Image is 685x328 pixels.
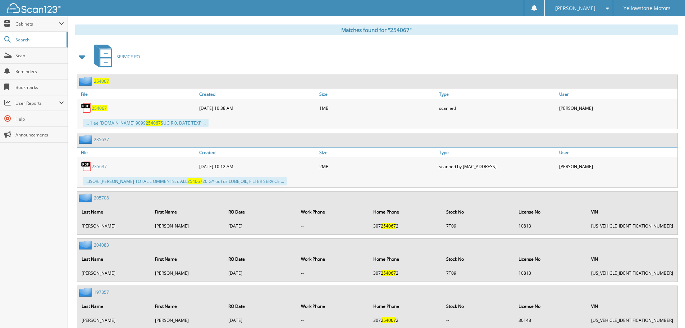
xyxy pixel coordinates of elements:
span: 254067 [381,317,396,323]
span: User Reports [15,100,59,106]
div: 2MB [318,159,438,174]
td: 10813 [515,267,587,279]
span: Help [15,116,64,122]
td: [DATE] [225,314,297,326]
th: RO Date [225,299,297,314]
td: 307 2 [370,267,442,279]
img: folder2.png [79,241,94,250]
a: Type [437,148,557,157]
th: First Name [151,299,224,314]
img: PDF.png [81,161,92,172]
a: Size [318,89,438,99]
div: ... 1 ee [DOMAIN_NAME] 9099 SUG R.0. DATE TEXP ... [83,119,209,127]
td: -- [297,314,369,326]
th: Last Name [78,205,151,219]
td: [PERSON_NAME] [151,314,224,326]
th: VIN [588,205,677,219]
a: 205708 [94,195,109,201]
a: File [77,89,197,99]
a: SERVICE RO [90,42,140,71]
th: Stock No [443,252,514,266]
div: 1MB [318,101,438,115]
td: [PERSON_NAME] [151,220,224,232]
span: 254067 [187,178,202,184]
td: -- [443,314,514,326]
td: [US_VEHICLE_IDENTIFICATION_NUMBER] [588,220,677,232]
span: 254067 [381,223,396,229]
td: [US_VEHICLE_IDENTIFICATION_NUMBER] [588,314,677,326]
th: Stock No [443,205,514,219]
th: Work Phone [297,252,369,266]
img: PDF.png [81,103,92,113]
th: RO Date [225,205,297,219]
span: 254067 [146,120,161,126]
th: First Name [151,205,224,219]
img: folder2.png [79,193,94,202]
td: 307 2 [370,314,442,326]
td: [PERSON_NAME] [151,267,224,279]
a: Created [197,148,318,157]
span: Search [15,37,63,43]
span: Announcements [15,132,64,138]
th: VIN [588,299,677,314]
div: scanned by [MAC_ADDRESS] [437,159,557,174]
th: License No [515,252,587,266]
span: Scan [15,53,64,59]
div: [DATE] 10:12 AM [197,159,318,174]
img: scan123-logo-white.svg [7,3,61,13]
th: RO Date [225,252,297,266]
a: 254067 [94,78,109,84]
a: 235637 [94,136,109,143]
a: User [557,89,677,99]
th: Work Phone [297,299,369,314]
th: Stock No [443,299,514,314]
span: Yellowstone Motors [624,6,671,10]
span: Bookmarks [15,84,64,90]
a: Created [197,89,318,99]
td: [DATE] [225,267,297,279]
td: [PERSON_NAME] [78,267,151,279]
th: Last Name [78,252,151,266]
td: [PERSON_NAME] [78,314,151,326]
th: First Name [151,252,224,266]
th: Work Phone [297,205,369,219]
th: Home Phone [370,299,442,314]
a: 254067 [92,105,107,111]
a: 204083 [94,242,109,248]
td: [US_VEHICLE_IDENTIFICATION_NUMBER] [588,267,677,279]
span: [PERSON_NAME] [555,6,595,10]
img: folder2.png [79,135,94,144]
a: Type [437,89,557,99]
a: 197857 [94,289,109,295]
td: 7T09 [443,220,514,232]
iframe: Chat Widget [649,293,685,328]
div: [PERSON_NAME] [557,159,677,174]
div: scanned [437,101,557,115]
div: Matches found for "254067" [75,24,678,35]
a: 235637 [92,163,107,170]
th: Home Phone [370,205,442,219]
th: Last Name [78,299,151,314]
a: User [557,148,677,157]
th: License No [515,299,587,314]
div: [DATE] 10:38 AM [197,101,318,115]
span: 254067 [381,270,396,276]
td: 7T09 [443,267,514,279]
div: ...ISOR: [PERSON_NAME] TOTAL c OMMENTS: c ALL 20 G* ooToz LUBE,OIL, FILTER SERVICE ... [83,177,287,185]
th: License No [515,205,587,219]
a: File [77,148,197,157]
td: -- [297,267,369,279]
img: folder2.png [79,77,94,86]
span: Reminders [15,68,64,75]
span: Cabinets [15,21,59,27]
a: Size [318,148,438,157]
td: 10813 [515,220,587,232]
span: SERVICE RO [117,54,140,60]
td: 30148 [515,314,587,326]
th: VIN [588,252,677,266]
img: folder2.png [79,288,94,297]
td: 307 2 [370,220,442,232]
